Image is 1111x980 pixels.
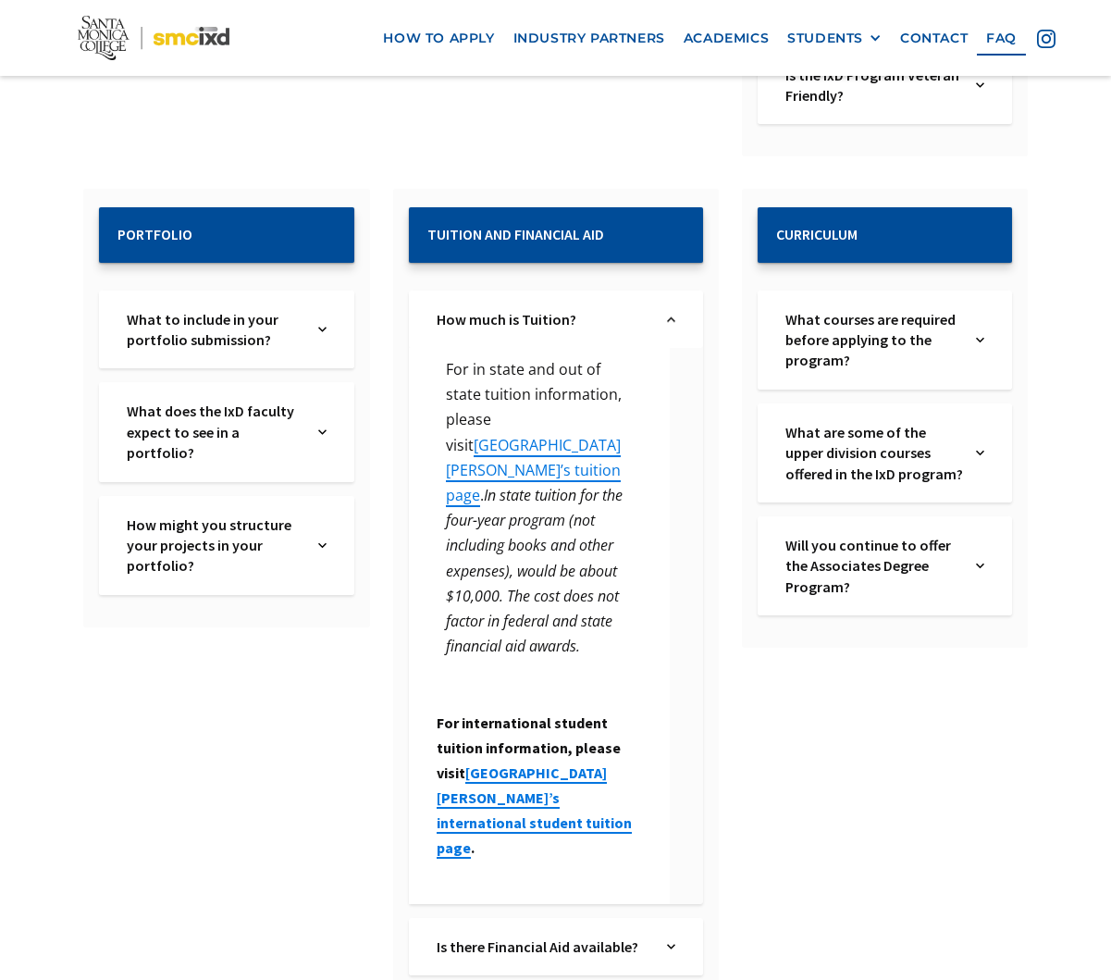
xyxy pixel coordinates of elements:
a: Academics [674,21,778,56]
h6: For international student tuition information, please visit . [437,685,642,861]
a: What to include in your portfolio submission? [127,309,306,351]
a: How might you structure your projects in your portfolio? [127,515,306,577]
a: What are some of the upper division courses offered in the IxD program? [785,422,965,484]
a: how to apply [374,21,503,56]
img: Santa Monica College - SMC IxD logo [78,16,229,60]
em: In state tuition for the four-year program (not including books and other expenses), would be abo... [446,485,623,656]
a: Is there Financial Aid available? [437,937,651,957]
div: STUDENTS [787,31,863,46]
a: Will you continue to offer the Associates Degree Program? [785,535,965,597]
p: For in state and out of state tuition information, please visit . [437,357,642,659]
h2: Curriculum [776,226,994,243]
a: [GEOGRAPHIC_DATA][PERSON_NAME]’s tuition page [446,435,621,507]
a: What does the IxD faculty expect to see in a portfolio? [127,401,306,463]
a: industry partners [504,21,674,56]
img: icon - instagram [1037,30,1055,48]
a: How much is Tuition? [437,309,651,329]
h2: Tuition and Financial Aid [427,226,685,243]
a: faq [977,21,1026,56]
a: [GEOGRAPHIC_DATA][PERSON_NAME]’s international student tuition page [437,763,632,860]
a: Is the IxD Program Veteran Friendly? [785,65,965,106]
a: contact [891,21,977,56]
h2: Portfolio [117,226,335,243]
a: What courses are required before applying to the program? [785,309,965,371]
div: STUDENTS [787,31,882,46]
